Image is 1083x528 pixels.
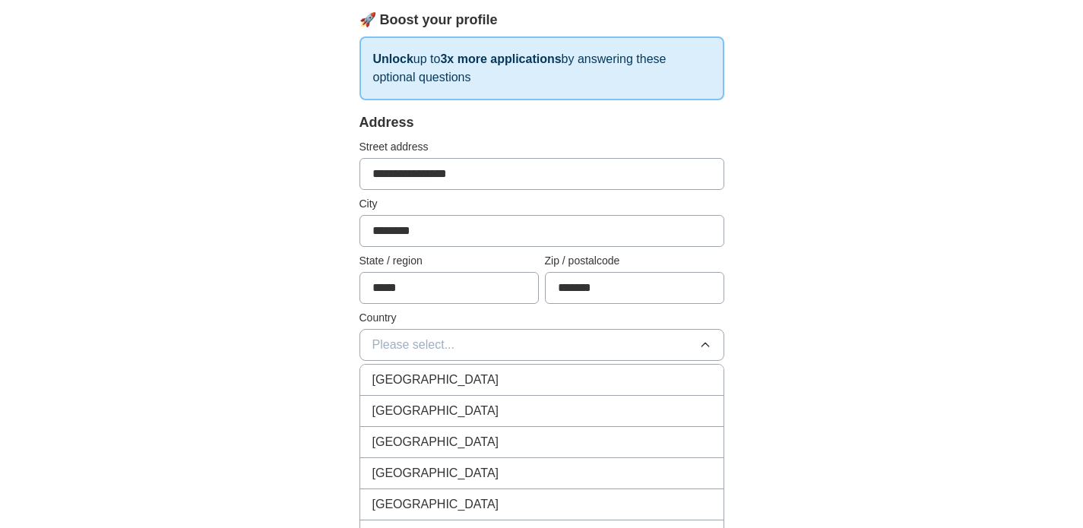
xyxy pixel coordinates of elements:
strong: 3x more applications [440,52,561,65]
span: Please select... [372,336,455,354]
label: Country [359,310,724,326]
label: Street address [359,139,724,155]
label: State / region [359,253,539,269]
span: [GEOGRAPHIC_DATA] [372,371,499,389]
span: [GEOGRAPHIC_DATA] [372,433,499,451]
label: City [359,196,724,212]
p: up to by answering these optional questions [359,36,724,100]
span: [GEOGRAPHIC_DATA] [372,464,499,482]
label: Zip / postalcode [545,253,724,269]
span: [GEOGRAPHIC_DATA] [372,402,499,420]
strong: Unlock [373,52,413,65]
button: Please select... [359,329,724,361]
div: Address [359,112,724,133]
span: [GEOGRAPHIC_DATA] [372,495,499,514]
div: 🚀 Boost your profile [359,10,724,30]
